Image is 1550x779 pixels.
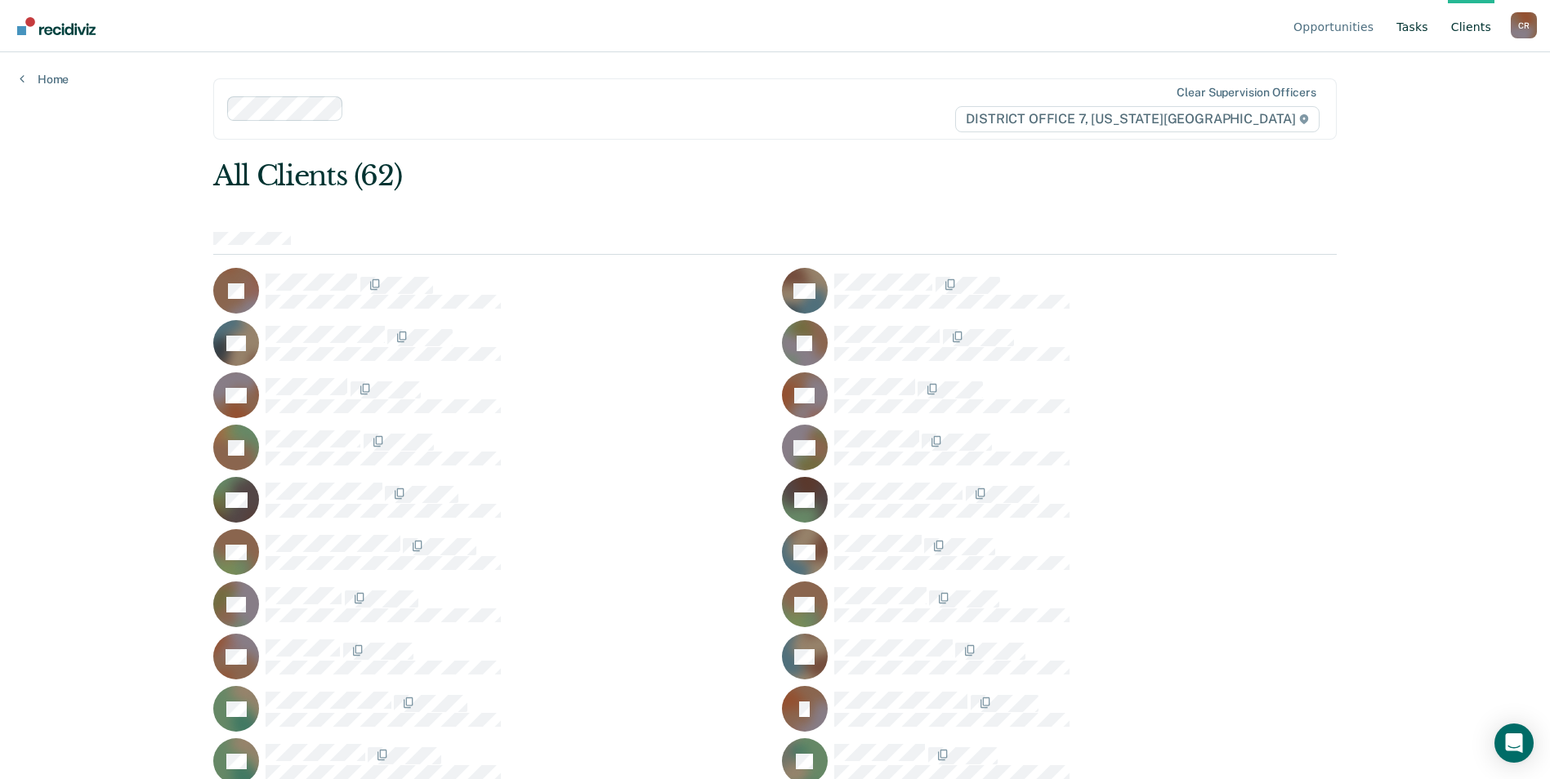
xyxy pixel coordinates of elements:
[1511,12,1537,38] div: C R
[1494,723,1534,763] div: Open Intercom Messenger
[20,72,69,87] a: Home
[213,159,1112,193] div: All Clients (62)
[1511,12,1537,38] button: Profile dropdown button
[1177,86,1315,100] div: Clear supervision officers
[17,17,96,35] img: Recidiviz
[955,106,1319,132] span: DISTRICT OFFICE 7, [US_STATE][GEOGRAPHIC_DATA]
